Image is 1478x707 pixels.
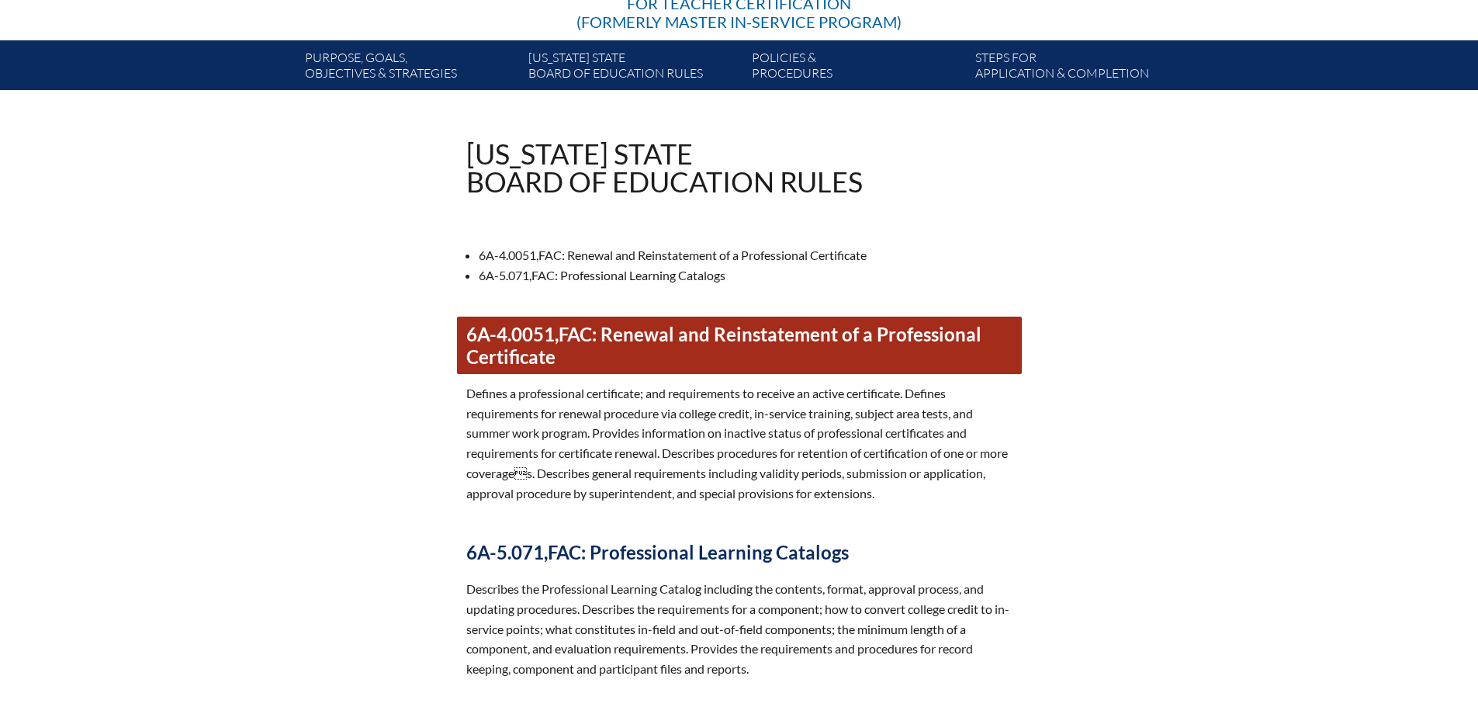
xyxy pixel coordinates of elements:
a: 6A-4.0051,FAC: Renewal and Reinstatement of a Professional Certificate [457,317,1022,374]
a: 6A-5.071,FAC: Professional Learning Catalogs [457,535,858,570]
span: FAC [548,541,581,563]
span: FAC [538,248,562,262]
a: [US_STATE] StateBoard of Education rules [522,47,746,90]
a: Purpose, goals,objectives & strategies [299,47,522,90]
h1: [US_STATE] State Board of Education rules [466,140,863,196]
span: FAC [559,323,592,345]
p: Describes the Professional Learning Catalog including the contents, format, approval process, and... [466,579,1012,679]
a: Steps forapplication & completion [969,47,1192,90]
span: FAC [531,268,555,282]
a: Policies &Procedures [746,47,969,90]
li: 6A-5.071, : Professional Learning Catalogs [479,265,1012,286]
p: Defines a professional certificate; and requirements to receive an active certificate. Defines re... [466,383,1012,504]
li: 6A-4.0051, : Renewal and Reinstatement of a Professional Certificate [479,245,1012,265]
